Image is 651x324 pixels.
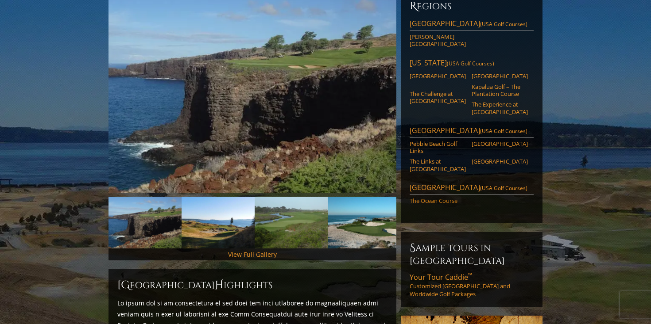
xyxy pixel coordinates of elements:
[472,101,528,115] a: The Experience at [GEOGRAPHIC_DATA]
[410,140,466,155] a: Pebble Beach Golf Links
[410,183,534,195] a: [GEOGRAPHIC_DATA](USA Golf Courses)
[472,72,528,80] a: [GEOGRAPHIC_DATA]
[410,90,466,105] a: The Challenge at [GEOGRAPHIC_DATA]
[447,60,494,67] span: (USA Golf Courses)
[228,250,277,259] a: View Full Gallery
[468,271,472,279] sup: ™
[480,20,527,28] span: (USA Golf Courses)
[410,158,466,172] a: The Links at [GEOGRAPHIC_DATA]
[410,272,472,282] span: Your Tour Caddie
[410,19,534,31] a: [GEOGRAPHIC_DATA](USA Golf Courses)
[472,140,528,147] a: [GEOGRAPHIC_DATA]
[472,158,528,165] a: [GEOGRAPHIC_DATA]
[472,83,528,98] a: Kapalua Golf – The Plantation Course
[480,184,527,192] span: (USA Golf Courses)
[410,241,534,267] h6: Sample Tours in [GEOGRAPHIC_DATA]
[410,33,466,48] a: [PERSON_NAME][GEOGRAPHIC_DATA]
[117,278,387,292] h2: [GEOGRAPHIC_DATA] ighlights
[215,278,224,292] span: H
[410,58,534,70] a: [US_STATE](USA Golf Courses)
[410,272,534,298] a: Your Tour Caddie™Customized [GEOGRAPHIC_DATA] and Worldwide Golf Packages
[410,72,466,80] a: [GEOGRAPHIC_DATA]
[410,197,466,204] a: The Ocean Course
[410,126,534,138] a: [GEOGRAPHIC_DATA](USA Golf Courses)
[480,127,527,135] span: (USA Golf Courses)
